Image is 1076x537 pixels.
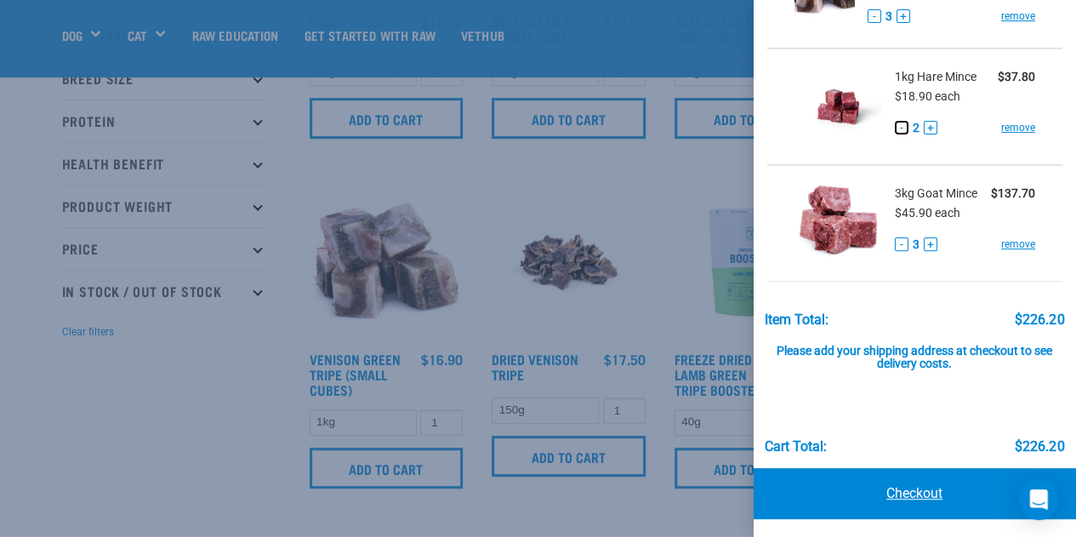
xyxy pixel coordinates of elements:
a: remove [1001,9,1035,24]
button: + [924,121,937,134]
div: Open Intercom Messenger [1018,479,1059,520]
span: $18.90 each [895,89,960,103]
img: Goat Mince [794,180,882,267]
span: 3 [913,236,919,254]
strong: $137.70 [991,186,1035,200]
button: + [897,9,910,23]
button: - [895,237,908,251]
button: + [924,237,937,251]
div: Please add your shipping address at checkout to see delivery costs. [765,328,1064,372]
span: 2 [913,119,919,137]
button: - [868,9,881,23]
img: Hare Mince [794,63,882,151]
div: $226.20 [1015,312,1064,328]
a: remove [1001,237,1035,252]
span: 3 [885,8,892,26]
span: $45.90 each [895,206,960,220]
span: 3kg Goat Mince [895,185,977,203]
button: - [895,121,908,134]
span: 1kg Hare Mince [895,68,976,86]
div: Cart total: [765,439,827,454]
strong: $37.80 [998,70,1035,83]
div: $226.20 [1015,439,1064,454]
a: remove [1001,120,1035,135]
div: Item Total: [765,312,828,328]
